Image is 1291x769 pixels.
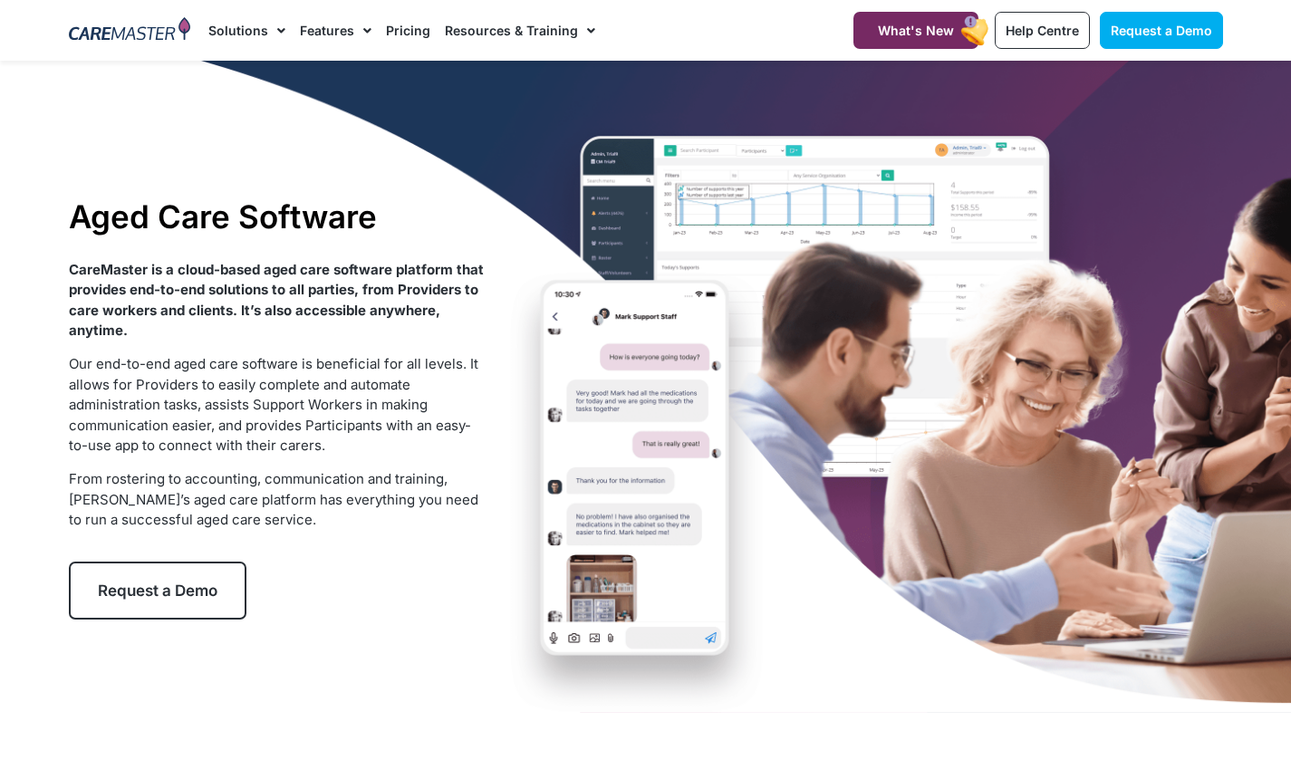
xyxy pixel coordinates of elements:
span: Our end-to-end aged care software is beneficial for all levels. It allows for Providers to easily... [69,355,478,454]
a: Request a Demo [69,562,246,620]
span: Request a Demo [98,582,217,600]
span: From rostering to accounting, communication and training, [PERSON_NAME]’s aged care platform has ... [69,470,478,528]
a: Request a Demo [1100,12,1223,49]
img: CareMaster Logo [69,17,191,44]
h1: Aged Care Software [69,197,485,236]
strong: CareMaster is a cloud-based aged care software platform that provides end-to-end solutions to all... [69,261,484,340]
span: What's New [878,23,954,38]
span: Help Centre [1006,23,1079,38]
a: Help Centre [995,12,1090,49]
a: What's New [853,12,978,49]
span: Request a Demo [1111,23,1212,38]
